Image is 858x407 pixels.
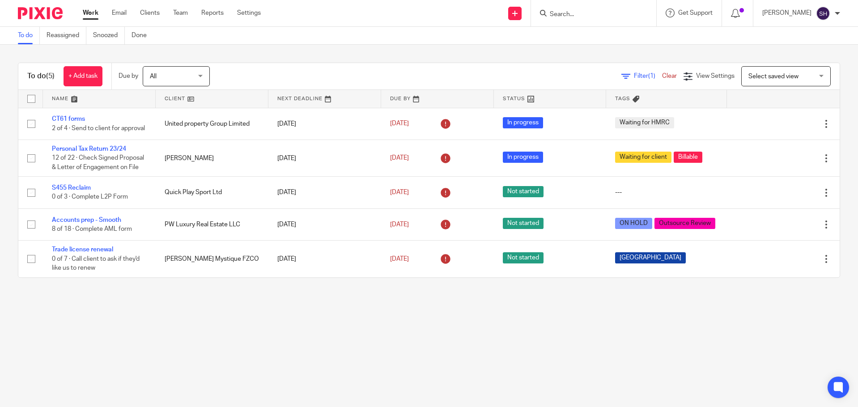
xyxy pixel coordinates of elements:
td: [DATE] [268,177,381,208]
span: Billable [674,152,702,163]
span: 8 of 18 · Complete AML form [52,226,132,232]
a: Personal Tax Return 23/24 [52,146,126,152]
span: 0 of 3 · Complete L2P Form [52,194,128,200]
img: svg%3E [816,6,830,21]
a: Email [112,8,127,17]
span: Waiting for client [615,152,671,163]
a: Trade license renewal [52,246,113,253]
span: Not started [503,218,544,229]
span: All [150,73,157,80]
td: [DATE] [268,241,381,277]
span: [DATE] [390,121,409,127]
td: [DATE] [268,140,381,176]
a: Reports [201,8,224,17]
span: [DATE] [390,155,409,161]
a: Team [173,8,188,17]
input: Search [549,11,629,19]
span: Get Support [678,10,713,16]
td: [PERSON_NAME] Mystique FZCO [156,241,268,277]
a: Done [132,27,153,44]
span: 0 of 7 · Call client to ask if they'd like us to renew [52,256,140,271]
span: Not started [503,186,544,197]
span: [DATE] [390,189,409,195]
a: Accounts prep - Smooth [52,217,121,223]
span: Select saved view [748,73,799,80]
span: Not started [503,252,544,263]
span: 2 of 4 · Send to client for approval [52,125,145,131]
a: Clear [662,73,677,79]
td: [PERSON_NAME] [156,140,268,176]
span: View Settings [696,73,735,79]
span: [GEOGRAPHIC_DATA] [615,252,686,263]
a: Work [83,8,98,17]
td: [DATE] [268,208,381,240]
h1: To do [27,72,55,81]
a: Reassigned [47,27,86,44]
a: + Add task [64,66,102,86]
p: Due by [119,72,138,81]
a: Snoozed [93,27,125,44]
a: Settings [237,8,261,17]
td: United property Group Limited [156,108,268,140]
img: Pixie [18,7,63,19]
span: [DATE] [390,221,409,228]
span: Tags [615,96,630,101]
a: CT61 forms [52,116,85,122]
span: Outsource Review [654,218,715,229]
span: Filter [634,73,662,79]
td: Quick Play Sport Ltd [156,177,268,208]
a: To do [18,27,40,44]
a: Clients [140,8,160,17]
td: PW Luxury Real Estate LLC [156,208,268,240]
a: S455 Reclaim [52,185,91,191]
span: [DATE] [390,256,409,262]
span: 12 of 22 · Check Signed Proposal & Letter of Engagement on File [52,155,144,171]
span: In progress [503,152,543,163]
span: Waiting for HMRC [615,117,674,128]
span: (1) [648,73,655,79]
span: ON HOLD [615,218,652,229]
div: --- [615,188,718,197]
span: (5) [46,72,55,80]
p: [PERSON_NAME] [762,8,811,17]
span: In progress [503,117,543,128]
td: [DATE] [268,108,381,140]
